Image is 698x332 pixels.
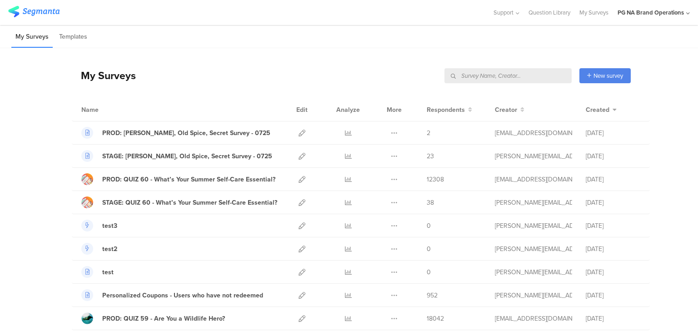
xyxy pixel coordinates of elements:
span: 0 [427,221,431,231]
div: [DATE] [586,244,640,254]
div: [DATE] [586,221,640,231]
span: 0 [427,244,431,254]
span: Respondents [427,105,465,115]
span: 38 [427,198,434,207]
div: shirley.j@pg.com [495,198,572,207]
div: larson.m@pg.com [495,267,572,277]
span: 952 [427,291,438,300]
div: test [102,267,114,277]
button: Created [586,105,617,115]
div: [DATE] [586,128,640,138]
button: Creator [495,105,524,115]
div: PROD: Olay, Old Spice, Secret Survey - 0725 [102,128,270,138]
div: Name [81,105,136,115]
div: larson.m@pg.com [495,244,572,254]
div: shirley.j@pg.com [495,151,572,161]
li: Templates [55,26,91,48]
span: 23 [427,151,434,161]
a: test3 [81,220,117,231]
div: larson.m@pg.com [495,291,572,300]
span: 18042 [427,314,444,323]
div: [DATE] [586,291,640,300]
input: Survey Name, Creator... [444,68,572,83]
div: Personalized Coupons - Users who have not redeemed [102,291,263,300]
div: More [384,98,404,121]
div: larson.m@pg.com [495,221,572,231]
div: Analyze [334,98,362,121]
div: [DATE] [586,314,640,323]
a: test [81,266,114,278]
span: Support [494,8,514,17]
li: My Surveys [11,26,53,48]
div: kumar.h.7@pg.com [495,314,572,323]
span: 0 [427,267,431,277]
div: [DATE] [586,198,640,207]
div: yadav.vy.3@pg.com [495,128,572,138]
div: PG NA Brand Operations [618,8,684,17]
div: kumar.h.7@pg.com [495,175,572,184]
div: PROD: QUIZ 60 - What’s Your Summer Self-Care Essential? [102,175,275,184]
a: STAGE: QUIZ 60 - What’s Your Summer Self-Care Essential? [81,196,277,208]
div: test3 [102,221,117,231]
span: 12308 [427,175,444,184]
div: PROD: QUIZ 59 - Are You a Wildlife Hero? [102,314,225,323]
span: Creator [495,105,517,115]
span: New survey [593,71,623,80]
div: Edit [292,98,312,121]
div: My Surveys [72,68,136,83]
span: 2 [427,128,430,138]
img: segmanta logo [8,6,60,17]
div: [DATE] [586,175,640,184]
a: PROD: QUIZ 59 - Are You a Wildlife Hero? [81,312,225,324]
div: STAGE: Olay, Old Spice, Secret Survey - 0725 [102,151,272,161]
a: STAGE: [PERSON_NAME], Old Spice, Secret Survey - 0725 [81,150,272,162]
a: test2 [81,243,117,255]
div: [DATE] [586,151,640,161]
div: test2 [102,244,117,254]
button: Respondents [427,105,472,115]
div: STAGE: QUIZ 60 - What’s Your Summer Self-Care Essential? [102,198,277,207]
a: PROD: [PERSON_NAME], Old Spice, Secret Survey - 0725 [81,127,270,139]
span: Created [586,105,609,115]
a: PROD: QUIZ 60 - What’s Your Summer Self-Care Essential? [81,173,275,185]
a: Personalized Coupons - Users who have not redeemed [81,289,263,301]
div: [DATE] [586,267,640,277]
